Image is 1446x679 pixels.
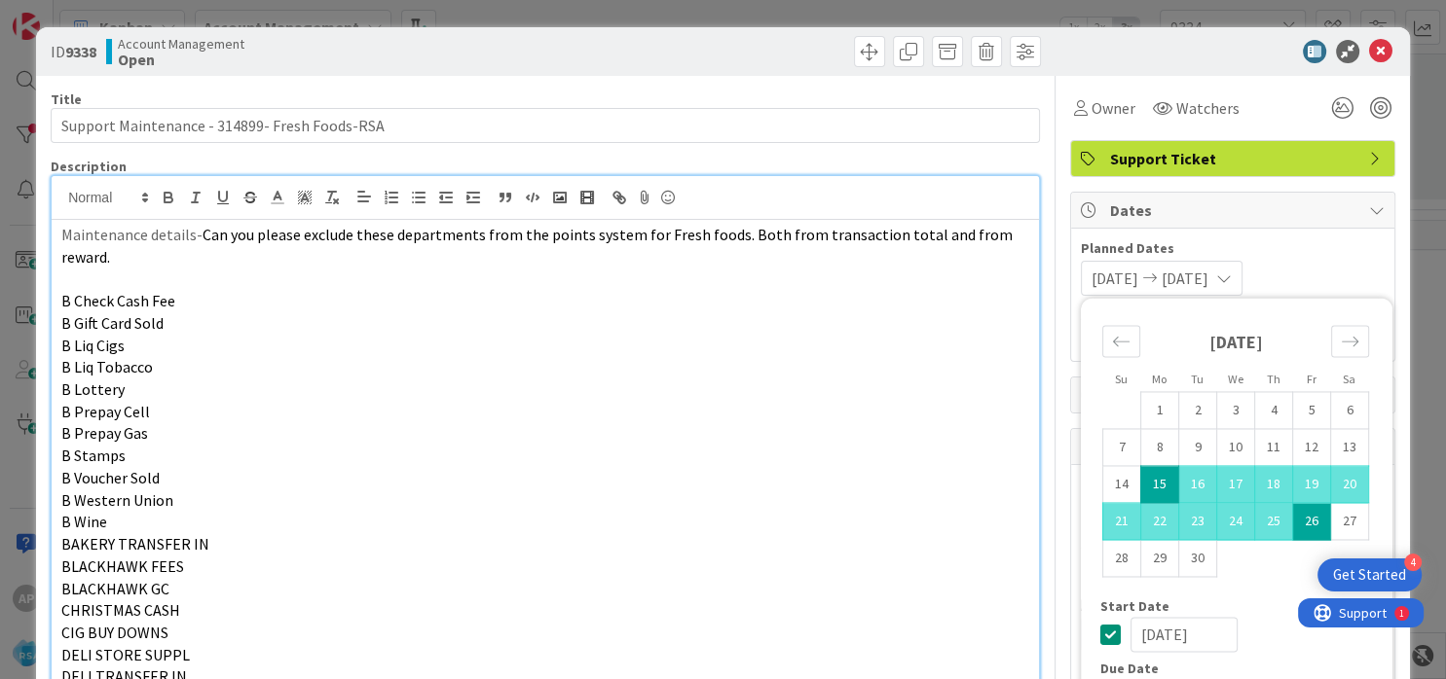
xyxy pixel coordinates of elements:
[1292,503,1330,540] td: Selected as end date. Friday, 09/26/2025 12:00 PM
[61,336,125,355] span: B Liq Cigs
[1081,238,1385,259] span: Planned Dates
[1216,503,1254,540] td: Selected. Wednesday, 09/24/2025 12:00 PM
[61,379,125,399] span: B Lottery
[61,556,184,576] span: BLACKHAWK FEES
[1102,503,1140,540] td: Selected. Sunday, 09/21/2025 12:00 PM
[1140,503,1178,540] td: Selected. Monday, 09/22/2025 12:00 PM
[1292,429,1330,466] td: Choose Friday, 09/12/2025 12:00 PM as your check-in date. It’s available.
[61,468,160,487] span: B Voucher Sold
[1102,325,1140,357] div: Move backward to switch to the previous month.
[118,52,244,67] b: Open
[1100,661,1159,675] span: Due Date
[1331,325,1369,357] div: Move forward to switch to the next month.
[1081,307,1390,599] div: Calendar
[1254,392,1292,429] td: Choose Thursday, 09/04/2025 12:00 PM as your check-in date. It’s available.
[61,623,168,642] span: CIG BUY DOWNS
[61,225,1016,267] span: Can you please exclude these departments from the points system for Fresh foods. Both from transa...
[1254,429,1292,466] td: Choose Thursday, 09/11/2025 12:00 PM as your check-in date. It’s available.
[65,42,96,61] b: 9338
[61,490,173,510] span: B Western Union
[1102,540,1140,577] td: Choose Sunday, 09/28/2025 12:00 PM as your check-in date. It’s available.
[61,423,148,443] span: B Prepay Gas
[51,90,82,108] label: Title
[61,402,150,421] span: B Prepay Cell
[1092,267,1138,290] span: [DATE]
[1254,466,1292,503] td: Selected. Thursday, 09/18/2025 12:00 PM
[51,40,96,63] span: ID
[61,512,107,531] span: B Wine
[1216,429,1254,466] td: Choose Wednesday, 09/10/2025 12:00 PM as your check-in date. It’s available.
[61,224,1029,268] p: Maintenance details-
[41,3,89,26] span: Support
[1140,466,1178,503] td: Selected as start date. Monday, 09/15/2025 12:00 PM
[1110,147,1359,170] span: Support Ticket
[1178,429,1216,466] td: Choose Tuesday, 09/09/2025 12:00 PM as your check-in date. It’s available.
[1330,503,1368,540] td: Choose Saturday, 09/27/2025 12:00 PM as your check-in date. It’s available.
[1330,392,1368,429] td: Choose Saturday, 09/06/2025 12:00 PM as your check-in date. It’s available.
[1178,466,1216,503] td: Selected. Tuesday, 09/16/2025 12:00 PM
[61,600,180,620] span: CHRISTMAS CASH
[1404,554,1422,571] div: 4
[1306,372,1316,386] small: Fr
[1343,372,1355,386] small: Sa
[1140,392,1178,429] td: Choose Monday, 09/01/2025 12:00 PM as your check-in date. It’s available.
[61,357,153,376] span: B Liq Tobacco
[1092,96,1135,120] span: Owner
[1330,466,1368,503] td: Selected. Saturday, 09/20/2025 12:00 PM
[1140,540,1178,577] td: Choose Monday, 09/29/2025 12:00 PM as your check-in date. It’s available.
[1102,429,1140,466] td: Choose Sunday, 09/07/2025 12:00 PM as your check-in date. It’s available.
[1102,466,1140,503] td: Choose Sunday, 09/14/2025 12:00 PM as your check-in date. It’s available.
[1333,565,1406,585] div: Get Started
[1178,540,1216,577] td: Choose Tuesday, 09/30/2025 12:00 PM as your check-in date. It’s available.
[61,291,175,310] span: B Check Cash Fee
[1317,558,1422,591] div: Open Get Started checklist, remaining modules: 4
[1131,617,1238,652] input: MM/DD/YYYY
[1115,372,1128,386] small: Su
[1178,503,1216,540] td: Selected. Tuesday, 09/23/2025 12:00 PM
[118,36,244,52] span: Account Management
[1292,466,1330,503] td: Selected. Friday, 09/19/2025 12:00 PM
[1227,372,1242,386] small: We
[1152,372,1167,386] small: Mo
[1330,429,1368,466] td: Choose Saturday, 09/13/2025 12:00 PM as your check-in date. It’s available.
[61,645,190,664] span: DELI STORE SUPPL
[1162,267,1208,290] span: [DATE]
[1208,331,1262,353] strong: [DATE]
[1100,599,1169,613] span: Start Date
[61,534,209,554] span: BAKERY TRANSFER IN
[1178,392,1216,429] td: Choose Tuesday, 09/02/2025 12:00 PM as your check-in date. It’s available.
[1266,372,1279,386] small: Th
[61,313,164,333] span: B Gift Card Sold
[1216,392,1254,429] td: Choose Wednesday, 09/03/2025 12:00 PM as your check-in date. It’s available.
[1254,503,1292,540] td: Selected. Thursday, 09/25/2025 12:00 PM
[51,158,127,175] span: Description
[61,579,169,598] span: BLACKHAWK GC
[1176,96,1240,120] span: Watchers
[61,446,126,465] span: B Stamps
[1110,198,1359,222] span: Dates
[51,108,1040,143] input: type card name here...
[1216,466,1254,503] td: Selected. Wednesday, 09/17/2025 12:00 PM
[1191,372,1204,386] small: Tu
[1292,392,1330,429] td: Choose Friday, 09/05/2025 12:00 PM as your check-in date. It’s available.
[101,8,106,23] div: 1
[1140,429,1178,466] td: Choose Monday, 09/08/2025 12:00 PM as your check-in date. It’s available.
